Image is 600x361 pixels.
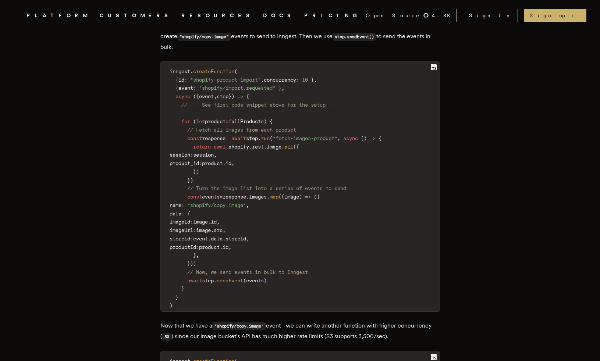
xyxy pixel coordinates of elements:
span: product_id [170,160,199,166]
span: imageUrl [170,227,193,233]
span: . [214,278,217,283]
button: RESOURCES [181,11,254,20]
span: session [193,152,214,158]
span: , [217,219,220,225]
span: { [175,77,178,83]
span: response [202,135,226,141]
span: concurrency [264,77,296,83]
span: "shopify-product-import" [190,77,261,83]
span: } [187,177,190,183]
span: rest [252,144,264,150]
span: } [311,77,314,83]
span: , [337,135,340,141]
span: . [223,236,226,242]
span: allProducts [231,118,264,124]
p: Now that we have a event - we can write another function with higher concurrency ( ) since our im... [160,321,440,342]
span: imageId [170,219,190,225]
span: storeId [226,236,246,242]
span: . [223,160,226,166]
span: => [237,93,243,99]
span: product [205,118,226,124]
code: "shopify/copy.image" [212,322,266,330]
span: productId [170,244,196,250]
span: Image [267,144,281,150]
span: ( [293,144,296,150]
span: => [305,194,311,200]
span: response [223,194,246,200]
span: => [370,135,376,141]
span: ( [193,93,196,99]
span: images [249,194,267,200]
span: , [231,160,234,166]
span: PLATFORM [26,11,91,20]
code: 50 [162,333,171,341]
span: . [249,144,252,150]
span: , [196,252,199,258]
span: storeId [170,236,190,242]
span: . [211,227,214,233]
span: , [261,77,264,83]
span: ( [234,68,237,74]
span: : [196,244,199,250]
span: const [187,194,202,200]
span: . [258,135,261,141]
span: events [202,194,220,200]
span: } [278,85,281,91]
span: } [193,252,196,258]
span: src [214,227,223,233]
span: step [217,93,228,99]
span: ( [243,278,246,283]
span: 4.3 K [432,12,455,19]
span: : [184,77,187,83]
span: } [193,169,196,175]
span: image [196,227,211,233]
span: . [281,144,284,150]
span: of [226,118,231,124]
span: : [181,202,184,208]
p: Let's look at an example that fetches all images and copies those images to our image storage buc... [160,11,440,52]
span: "shopify/import.requested" [199,85,276,91]
span: ( [193,118,196,124]
span: ) [170,303,173,308]
span: = [220,194,223,200]
span: event [178,85,193,91]
span: ) [193,261,196,267]
span: id [178,77,184,83]
a: PRICING [304,11,361,20]
span: . [264,144,267,150]
span: 10 [302,77,308,83]
span: . [220,244,223,250]
span: ) [264,118,267,124]
span: } [175,294,178,300]
span: : [296,77,299,83]
span: , [228,244,231,250]
span: image [193,219,208,225]
span: , [246,236,249,242]
span: { [379,135,381,141]
a: Sign up [524,9,586,22]
span: { [196,93,199,99]
span: { [187,211,190,217]
span: async [175,93,190,99]
span: ) [299,194,302,200]
span: → [568,12,581,19]
span: events [246,278,264,283]
span: shopify [228,144,249,150]
span: data [170,211,181,217]
span: event [193,236,208,242]
span: ( [270,135,273,141]
a: DOCS [263,11,295,20]
span: = [226,135,228,141]
span: . [267,194,270,200]
span: ) [196,169,199,175]
span: data [211,236,223,242]
span: . [190,68,193,74]
span: : [190,152,193,158]
span: session [170,152,190,158]
span: async [343,135,358,141]
span: , [214,93,217,99]
span: { [175,85,178,91]
span: createFunction [193,68,234,74]
span: . [208,219,211,225]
